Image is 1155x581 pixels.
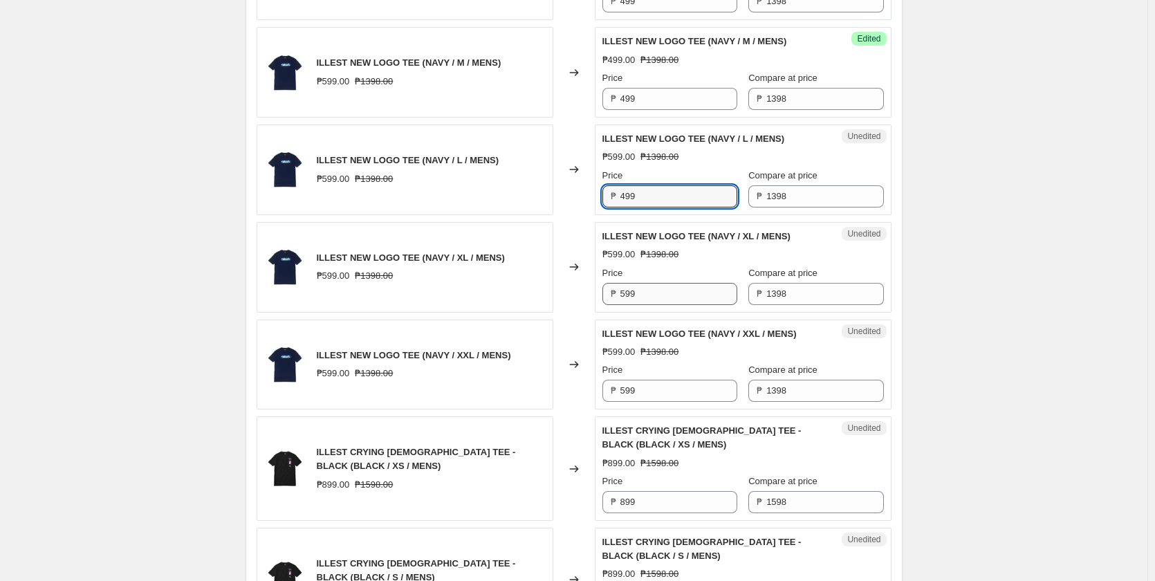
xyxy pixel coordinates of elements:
[847,423,880,434] span: Unedited
[264,344,306,385] img: ILLESTNEWLOGOTEE-NAVY-474371_80x.jpg
[264,52,306,93] img: ILLESTNEWLOGOTEE-NAVY-474371_80x.jpg
[602,456,636,470] div: ₱899.00
[757,93,762,104] span: ₱
[602,567,636,581] div: ₱899.00
[757,191,762,201] span: ₱
[602,345,636,359] div: ₱599.00
[317,367,350,380] div: ₱599.00
[847,131,880,142] span: Unedited
[602,476,623,486] span: Price
[602,36,787,46] span: ILLEST NEW LOGO TEE (NAVY / M / MENS)
[602,133,785,144] span: ILLEST NEW LOGO TEE (NAVY / L / MENS)
[317,252,505,263] span: ILLEST NEW LOGO TEE (NAVY / XL / MENS)
[748,476,817,486] span: Compare at price
[611,93,616,104] span: ₱
[317,478,350,492] div: ₱899.00
[748,73,817,83] span: Compare at price
[264,149,306,190] img: ILLESTNEWLOGOTEE-NAVY-474371_80x.jpg
[640,456,678,470] strike: ₱1598.00
[355,172,393,186] strike: ₱1398.00
[602,150,636,164] div: ₱599.00
[748,170,817,181] span: Compare at price
[317,447,516,471] span: ILLEST CRYING [DEMOGRAPHIC_DATA] TEE - BLACK (BLACK / XS / MENS)
[602,365,623,375] span: Price
[602,268,623,278] span: Price
[602,53,636,67] div: ₱499.00
[317,155,499,165] span: ILLEST NEW LOGO TEE (NAVY / L / MENS)
[611,288,616,299] span: ₱
[317,269,350,283] div: ₱599.00
[748,268,817,278] span: Compare at price
[602,425,802,450] span: ILLEST CRYING [DEMOGRAPHIC_DATA] TEE - BLACK (BLACK / XS / MENS)
[317,75,350,89] div: ₱599.00
[748,365,817,375] span: Compare at price
[640,53,678,67] strike: ₱1398.00
[640,567,678,581] strike: ₱1598.00
[847,534,880,545] span: Unedited
[602,73,623,83] span: Price
[355,75,393,89] strike: ₱1398.00
[264,448,306,490] img: ILLESTCRYINGLADYTEE-BLACK-462020_80x.jpg
[602,231,791,241] span: ILLEST NEW LOGO TEE (NAVY / XL / MENS)
[355,269,393,283] strike: ₱1398.00
[355,367,393,380] strike: ₱1398.00
[317,57,501,68] span: ILLEST NEW LOGO TEE (NAVY / M / MENS)
[602,248,636,261] div: ₱599.00
[847,326,880,337] span: Unedited
[602,537,802,561] span: ILLEST CRYING [DEMOGRAPHIC_DATA] TEE - BLACK (BLACK / S / MENS)
[264,246,306,288] img: ILLESTNEWLOGOTEE-NAVY-474371_80x.jpg
[611,385,616,396] span: ₱
[611,191,616,201] span: ₱
[317,172,350,186] div: ₱599.00
[757,288,762,299] span: ₱
[757,497,762,507] span: ₱
[640,150,678,164] strike: ₱1398.00
[857,33,880,44] span: Edited
[317,350,511,360] span: ILLEST NEW LOGO TEE (NAVY / XXL / MENS)
[640,248,678,261] strike: ₱1398.00
[640,345,678,359] strike: ₱1398.00
[611,497,616,507] span: ₱
[355,478,393,492] strike: ₱1598.00
[847,228,880,239] span: Unedited
[602,329,797,339] span: ILLEST NEW LOGO TEE (NAVY / XXL / MENS)
[757,385,762,396] span: ₱
[602,170,623,181] span: Price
